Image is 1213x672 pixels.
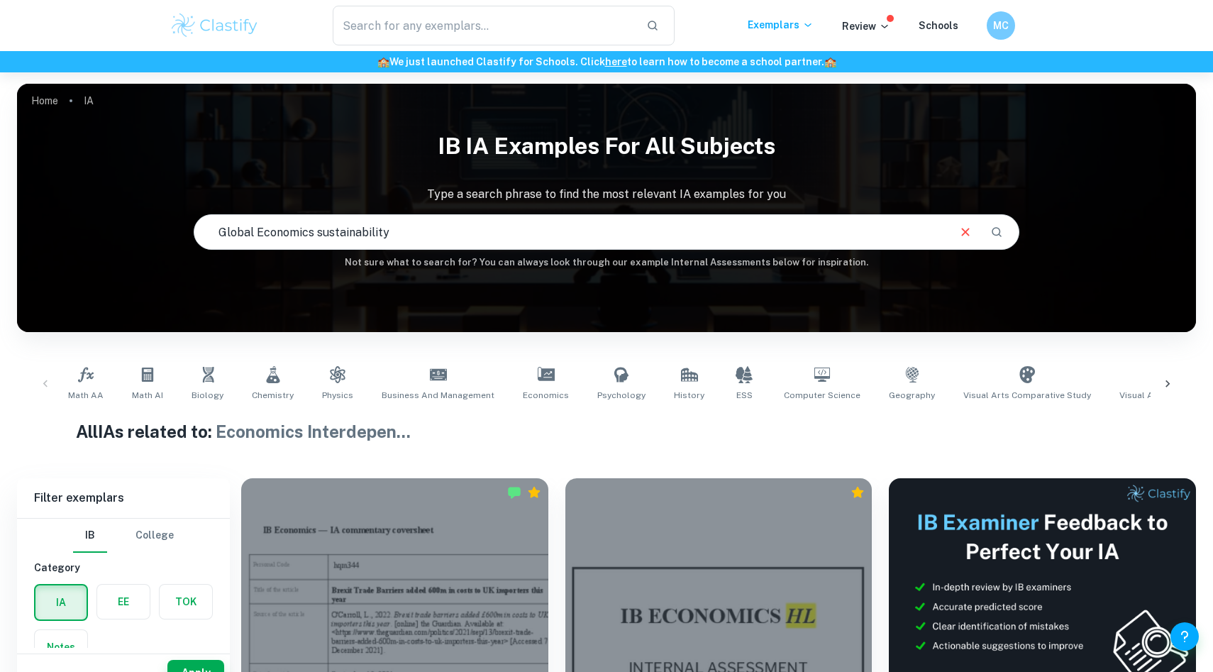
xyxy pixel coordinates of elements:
button: MC [987,11,1015,40]
h1: All IAs related to: [76,419,1137,444]
button: EE [97,585,150,619]
span: Geography [889,389,935,402]
button: IB [73,519,107,553]
button: Notes [35,630,87,664]
p: IA [84,93,94,109]
span: Economics Interdepen ... [216,422,411,441]
a: Home [31,91,58,111]
h6: Filter exemplars [17,478,230,518]
span: Biology [192,389,223,402]
span: Economics [523,389,569,402]
h1: IB IA examples for all subjects [17,123,1196,169]
span: Math AI [132,389,163,402]
h6: Category [34,560,213,575]
div: Filter type choice [73,519,174,553]
button: Search [985,220,1009,244]
p: Type a search phrase to find the most relevant IA examples for you [17,186,1196,203]
span: Psychology [597,389,646,402]
button: College [135,519,174,553]
span: 🏫 [377,56,389,67]
h6: We just launched Clastify for Schools. Click to learn how to become a school partner. [3,54,1210,70]
div: Premium [527,485,541,500]
a: Schools [919,20,958,31]
span: ESS [736,389,753,402]
span: Chemistry [252,389,294,402]
span: Visual Arts Comparative Study [963,389,1091,402]
h6: Not sure what to search for? You can always look through our example Internal Assessments below f... [17,255,1196,270]
button: TOK [160,585,212,619]
p: Exemplars [748,17,814,33]
span: Physics [322,389,353,402]
span: Computer Science [784,389,860,402]
span: 🏫 [824,56,836,67]
a: here [605,56,627,67]
input: Search for any exemplars... [333,6,635,45]
h6: MC [993,18,1009,33]
img: Clastify logo [170,11,260,40]
p: Review [842,18,890,34]
img: Marked [507,485,521,500]
span: Business and Management [382,389,494,402]
span: Math AA [68,389,104,402]
span: History [674,389,704,402]
button: Clear [952,219,979,246]
div: Premium [851,485,865,500]
button: IA [35,585,87,619]
button: Help and Feedback [1170,622,1199,651]
input: E.g. player arrangements, enthalpy of combustion, analysis of a big city... [194,212,946,252]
